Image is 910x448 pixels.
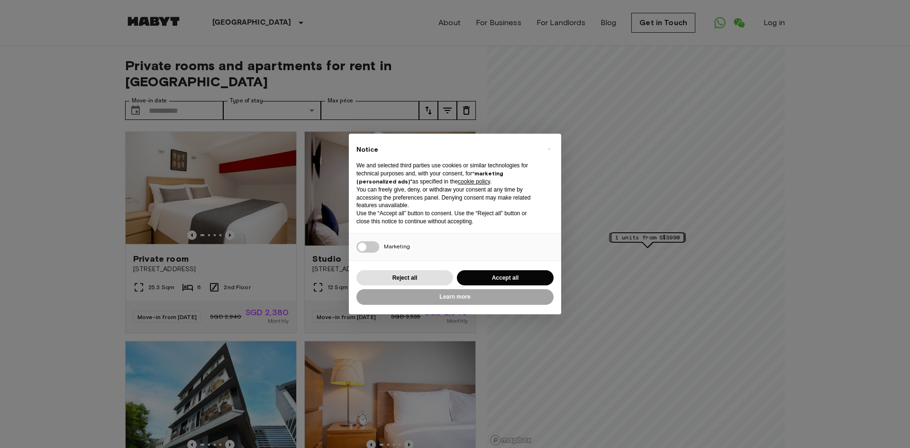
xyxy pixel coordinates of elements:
button: Reject all [356,270,453,286]
button: Close this notice [541,141,556,156]
span: Marketing [384,243,410,250]
button: Learn more [356,289,554,305]
p: Use the “Accept all” button to consent. Use the “Reject all” button or close this notice to conti... [356,210,538,226]
strong: “marketing (personalized ads)” [356,170,503,185]
p: We and selected third parties use cookies or similar technologies for technical purposes and, wit... [356,162,538,185]
h2: Notice [356,145,538,155]
button: Accept all [457,270,554,286]
a: cookie policy [458,178,490,185]
p: You can freely give, deny, or withdraw your consent at any time by accessing the preferences pane... [356,186,538,210]
span: × [547,143,551,155]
